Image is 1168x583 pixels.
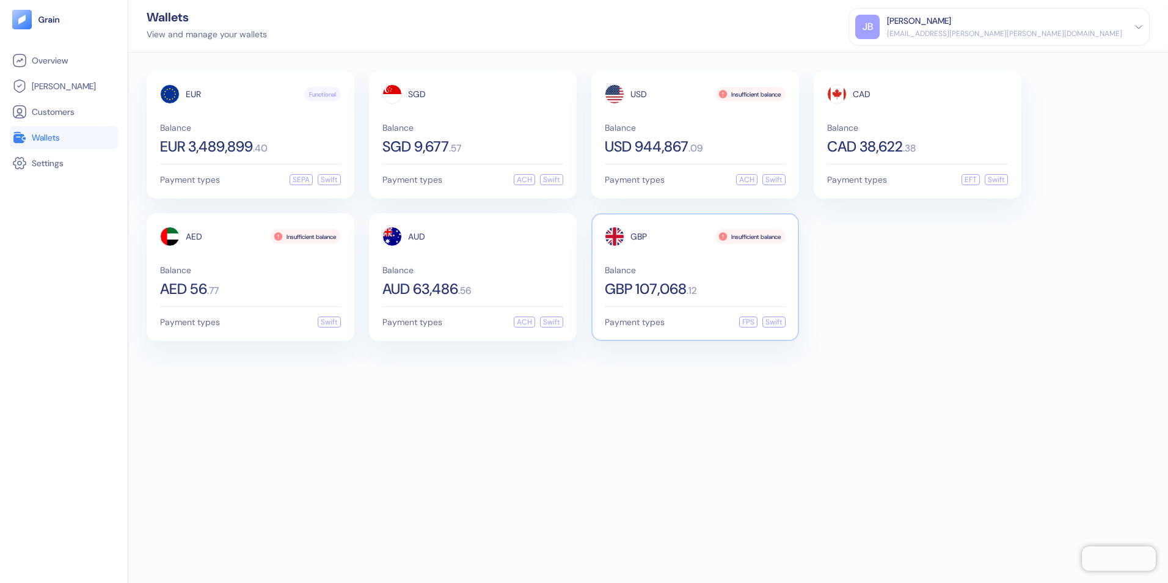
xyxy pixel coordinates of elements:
[962,174,980,185] div: EFT
[12,10,32,29] img: logo-tablet-V2.svg
[605,175,665,184] span: Payment types
[605,318,665,326] span: Payment types
[382,123,563,132] span: Balance
[32,106,75,118] span: Customers
[827,123,1008,132] span: Balance
[38,15,60,24] img: logo
[382,318,442,326] span: Payment types
[762,174,786,185] div: Swift
[160,282,207,296] span: AED 56
[827,139,903,154] span: CAD 38,622
[32,131,60,144] span: Wallets
[739,317,757,328] div: FPS
[12,53,115,68] a: Overview
[687,286,697,296] span: . 12
[12,156,115,170] a: Settings
[408,232,425,241] span: AUD
[903,144,916,153] span: . 38
[382,175,442,184] span: Payment types
[32,157,64,169] span: Settings
[715,87,786,101] div: Insufficient balance
[540,174,563,185] div: Swift
[12,130,115,145] a: Wallets
[449,144,461,153] span: . 57
[271,229,341,244] div: Insufficient balance
[605,266,786,274] span: Balance
[540,317,563,328] div: Swift
[186,90,201,98] span: EUR
[1082,546,1156,571] iframe: Chatra live chat
[12,79,115,94] a: [PERSON_NAME]
[514,317,535,328] div: ACH
[605,282,687,296] span: GBP 107,068
[309,90,336,99] span: Functional
[762,317,786,328] div: Swift
[318,174,341,185] div: Swift
[715,229,786,244] div: Insufficient balance
[160,123,341,132] span: Balance
[207,286,219,296] span: . 77
[887,15,951,28] div: [PERSON_NAME]
[32,54,68,67] span: Overview
[253,144,268,153] span: . 40
[147,11,267,23] div: Wallets
[688,144,703,153] span: . 09
[630,232,647,241] span: GBP
[855,15,880,39] div: JB
[382,266,563,274] span: Balance
[382,282,458,296] span: AUD 63,486
[147,28,267,41] div: View and manage your wallets
[160,266,341,274] span: Balance
[827,175,887,184] span: Payment types
[318,317,341,328] div: Swift
[630,90,647,98] span: USD
[736,174,757,185] div: ACH
[605,123,786,132] span: Balance
[160,318,220,326] span: Payment types
[514,174,535,185] div: ACH
[290,174,313,185] div: SEPA
[408,90,426,98] span: SGD
[887,28,1122,39] div: [EMAIL_ADDRESS][PERSON_NAME][PERSON_NAME][DOMAIN_NAME]
[160,139,253,154] span: EUR 3,489,899
[985,174,1008,185] div: Swift
[458,286,471,296] span: . 56
[382,139,449,154] span: SGD 9,677
[32,80,96,92] span: [PERSON_NAME]
[160,175,220,184] span: Payment types
[12,105,115,119] a: Customers
[186,232,202,241] span: AED
[853,90,871,98] span: CAD
[605,139,688,154] span: USD 944,867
